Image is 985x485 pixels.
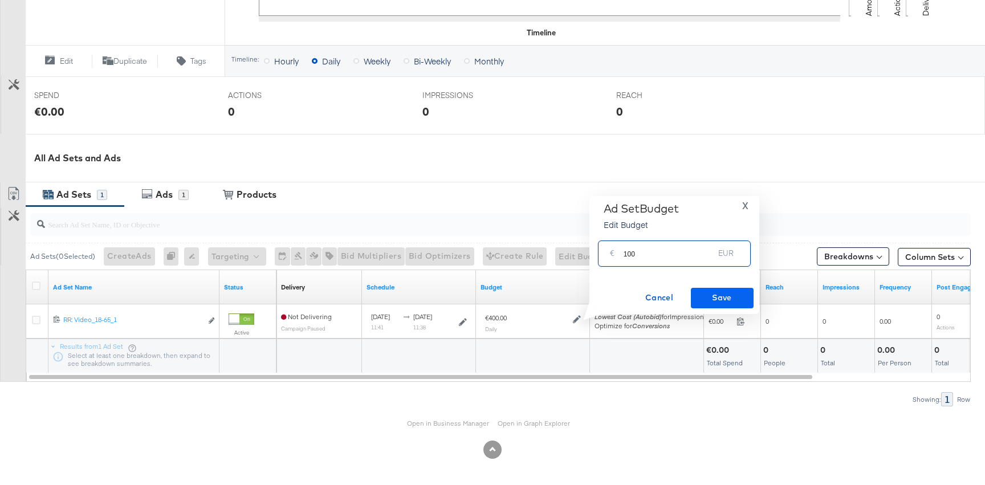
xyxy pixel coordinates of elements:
div: € [605,246,619,266]
sub: 11:38 [413,324,426,331]
button: Breakdowns [817,247,889,266]
span: 0.00 [880,317,891,325]
a: Open in Graph Explorer [498,419,570,427]
a: Reflects the ability of your Ad Set to achieve delivery based on ad states, schedule and budget. [281,283,305,292]
span: Hourly [274,55,299,67]
p: Edit Budget [604,219,679,230]
div: Products [237,188,276,201]
button: Edit [25,54,92,68]
div: 0 [934,345,943,356]
span: Total [935,358,949,367]
span: Weekly [364,55,390,67]
span: 0 [823,317,826,325]
div: 0 [616,103,623,120]
label: Active [229,329,254,336]
span: 0 [937,312,940,321]
div: 0 [164,247,184,266]
div: Delivery [281,283,305,292]
div: €0.00 [34,103,64,120]
div: 1 [941,392,953,406]
span: [DATE] [371,312,390,321]
a: The number of people your ad was served to. [766,283,813,292]
span: SPEND [34,90,120,101]
span: Save [695,291,749,305]
button: Column Sets [898,248,971,266]
span: [DATE] [413,312,432,321]
div: 0 [422,103,429,120]
div: 0 [228,103,235,120]
a: Shows the current budget of Ad Set. [481,283,585,292]
div: €400.00 [485,313,507,323]
a: Your Ad Set name. [53,283,215,292]
div: Ads [156,188,173,201]
span: for Impressions [595,312,707,321]
span: IMPRESSIONS [422,90,508,101]
em: Conversions [632,321,670,330]
div: 0 [820,345,829,356]
div: 1 [178,190,189,200]
a: Shows when your Ad Set is scheduled to deliver. [367,283,471,292]
button: Tags [158,54,225,68]
span: 0 [766,317,769,325]
span: Duplicate [113,56,147,67]
a: Open in Business Manager [407,419,489,427]
div: 0.00 [877,345,898,356]
div: Timeline: [231,55,259,63]
span: Total Spend [707,358,743,367]
sub: Actions [937,324,955,331]
div: Showing: [912,396,941,404]
div: 0 [763,345,772,356]
em: Lowest Cost (Autobid) [595,312,662,321]
span: Tags [190,56,206,67]
div: Optimize for [595,321,707,331]
input: Enter your budget [624,237,714,261]
input: Search Ad Set Name, ID or Objective [45,209,885,231]
span: Bi-Weekly [414,55,451,67]
span: Cancel [633,291,686,305]
span: Edit [60,56,73,67]
a: The average number of times your ad was served to each person. [880,283,927,292]
span: €0.00 [709,317,732,325]
div: RR: Video_18-65_1 [63,315,202,324]
span: X [742,198,748,214]
span: REACH [616,90,702,101]
sub: Campaign Paused [281,325,325,332]
button: Cancel [628,288,691,308]
div: All Ad Sets and Ads [34,152,985,165]
div: Ad Set Budget [604,202,679,215]
span: Daily [322,55,340,67]
a: RR: Video_18-65_1 [63,315,202,327]
a: Shows the current state of your Ad Set. [224,283,272,292]
span: Per Person [878,358,911,367]
div: €0.00 [706,345,732,356]
button: Save [691,288,754,308]
div: 1 [97,190,107,200]
span: Total [821,358,835,367]
button: Duplicate [92,54,158,68]
div: Row [956,396,971,404]
span: ACTIONS [228,90,314,101]
a: The number of times your ad was served. On mobile apps an ad is counted as served the first time ... [823,283,870,292]
sub: 11:41 [371,324,384,331]
button: X [738,202,753,210]
sub: Daily [485,325,497,332]
div: Ad Sets ( 0 Selected) [30,251,95,262]
span: Monthly [474,55,504,67]
div: EUR [714,246,738,266]
span: Not Delivering [281,312,332,321]
div: Ad Sets [56,188,91,201]
span: People [764,358,785,367]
